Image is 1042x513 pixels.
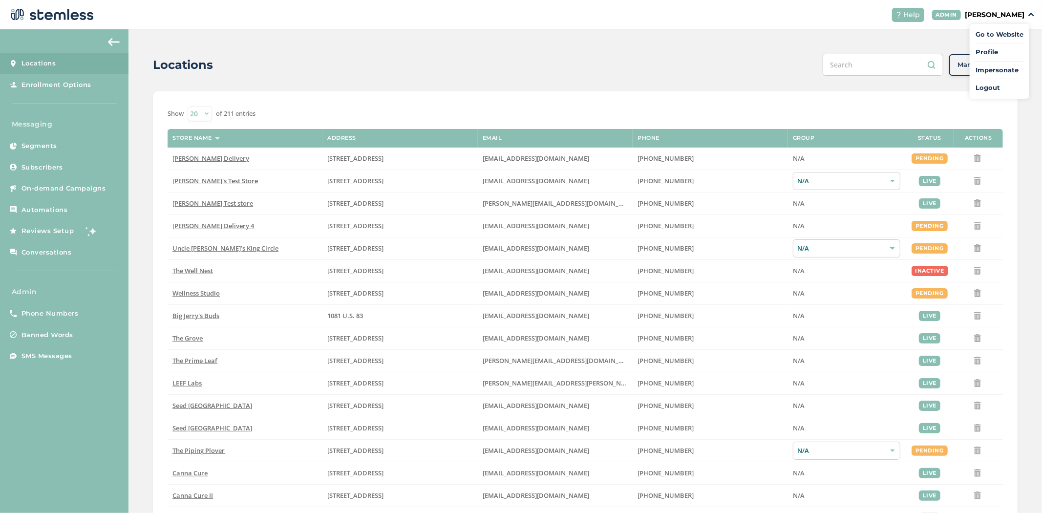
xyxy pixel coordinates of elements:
[172,199,253,208] span: [PERSON_NAME] Test store
[919,311,940,321] div: live
[21,163,63,172] span: Subscribers
[328,199,473,208] label: 5241 Center Boulevard
[328,154,473,163] label: 17523 Ventura Boulevard
[483,424,628,432] label: info@bostonseeds.com
[638,154,694,163] span: [PHONE_NUMBER]
[793,334,900,342] label: N/A
[483,154,589,163] span: [EMAIL_ADDRESS][DOMAIN_NAME]
[328,469,473,477] label: 2720 Northwest Sheridan Road
[153,56,213,74] h2: Locations
[912,221,948,231] div: pending
[912,446,948,456] div: pending
[483,401,589,410] span: [EMAIL_ADDRESS][DOMAIN_NAME]
[793,424,900,432] label: N/A
[954,129,1003,148] th: Actions
[932,10,961,20] div: ADMIN
[328,199,384,208] span: [STREET_ADDRESS]
[328,266,384,275] span: [STREET_ADDRESS]
[483,492,628,500] label: contact@shopcannacure.com
[912,153,948,164] div: pending
[918,135,941,141] label: Status
[1028,13,1034,17] img: icon_down-arrow-small-66adaf34.svg
[919,468,940,478] div: live
[976,65,1023,75] span: Impersonate
[168,109,184,119] label: Show
[172,469,318,477] label: Canna Cure
[172,379,202,387] span: LEEF Labs
[483,154,628,163] label: arman91488@gmail.com
[328,402,473,410] label: 553 Congress Street
[215,137,220,140] img: icon-sort-1e1d7615.svg
[638,446,694,455] span: [PHONE_NUMBER]
[912,288,948,299] div: pending
[483,267,628,275] label: vmrobins@gmail.com
[172,244,318,253] label: Uncle Herb’s King Circle
[483,244,589,253] span: [EMAIL_ADDRESS][DOMAIN_NAME]
[483,357,628,365] label: john@theprimeleaf.com
[328,424,473,432] label: 401 Centre Street
[965,10,1024,20] p: [PERSON_NAME]
[912,243,948,254] div: pending
[172,222,318,230] label: Hazel Delivery 4
[328,177,473,185] label: 123 East Main Street
[172,446,225,455] span: The Piping Plover
[172,357,318,365] label: The Prime Leaf
[21,330,73,340] span: Banned Words
[483,469,628,477] label: info@shopcannacure.com
[172,266,213,275] span: The Well Nest
[328,312,473,320] label: 1081 U.S. 83
[21,226,74,236] span: Reviews Setup
[328,491,384,500] span: [STREET_ADDRESS]
[638,266,694,275] span: [PHONE_NUMBER]
[172,289,220,298] span: Wellness Studio
[638,492,783,500] label: (405) 338-9112
[949,54,1018,76] button: Manage Groups
[172,244,278,253] span: Uncle [PERSON_NAME]’s King Circle
[328,311,363,320] span: 1081 U.S. 83
[483,469,589,477] span: [EMAIL_ADDRESS][DOMAIN_NAME]
[172,135,212,141] label: Store name
[483,447,628,455] label: info@pipingplover.com
[483,446,589,455] span: [EMAIL_ADDRESS][DOMAIN_NAME]
[638,379,783,387] label: (707) 513-9697
[919,378,940,388] div: live
[328,244,473,253] label: 209 King Circle
[172,221,254,230] span: [PERSON_NAME] Delivery 4
[328,356,384,365] span: [STREET_ADDRESS]
[976,30,1023,40] a: Go to Website
[793,312,900,320] label: N/A
[172,312,318,320] label: Big Jerry's Buds
[638,176,694,185] span: [PHONE_NUMBER]
[483,334,589,342] span: [EMAIL_ADDRESS][DOMAIN_NAME]
[483,379,628,387] label: josh.bowers@leefca.com
[483,402,628,410] label: team@seedyourhead.com
[638,312,783,320] label: (580) 539-1118
[483,199,628,208] label: swapnil@stemless.co
[328,424,384,432] span: [STREET_ADDRESS]
[108,38,120,46] img: icon-arrow-back-accent-c549486e.svg
[638,357,783,365] label: (520) 272-8455
[172,267,318,275] label: The Well Nest
[328,135,357,141] label: Address
[172,176,258,185] span: [PERSON_NAME]'s Test Store
[172,154,318,163] label: Hazel Delivery
[793,172,900,190] div: N/A
[483,135,502,141] label: Email
[172,379,318,387] label: LEEF Labs
[483,379,689,387] span: [PERSON_NAME][EMAIL_ADDRESS][PERSON_NAME][DOMAIN_NAME]
[172,311,219,320] span: Big Jerry's Buds
[328,447,473,455] label: 10 Main Street
[483,177,628,185] label: brianashen@gmail.com
[638,244,694,253] span: [PHONE_NUMBER]
[483,221,589,230] span: [EMAIL_ADDRESS][DOMAIN_NAME]
[328,289,384,298] span: [STREET_ADDRESS]
[957,60,1009,70] span: Manage Groups
[993,466,1042,513] div: Chat Widget
[328,469,384,477] span: [STREET_ADDRESS]
[328,446,384,455] span: [STREET_ADDRESS]
[328,401,384,410] span: [STREET_ADDRESS]
[638,154,783,163] label: (818) 561-0790
[793,357,900,365] label: N/A
[919,401,940,411] div: live
[82,221,101,241] img: glitter-stars-b7820f95.gif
